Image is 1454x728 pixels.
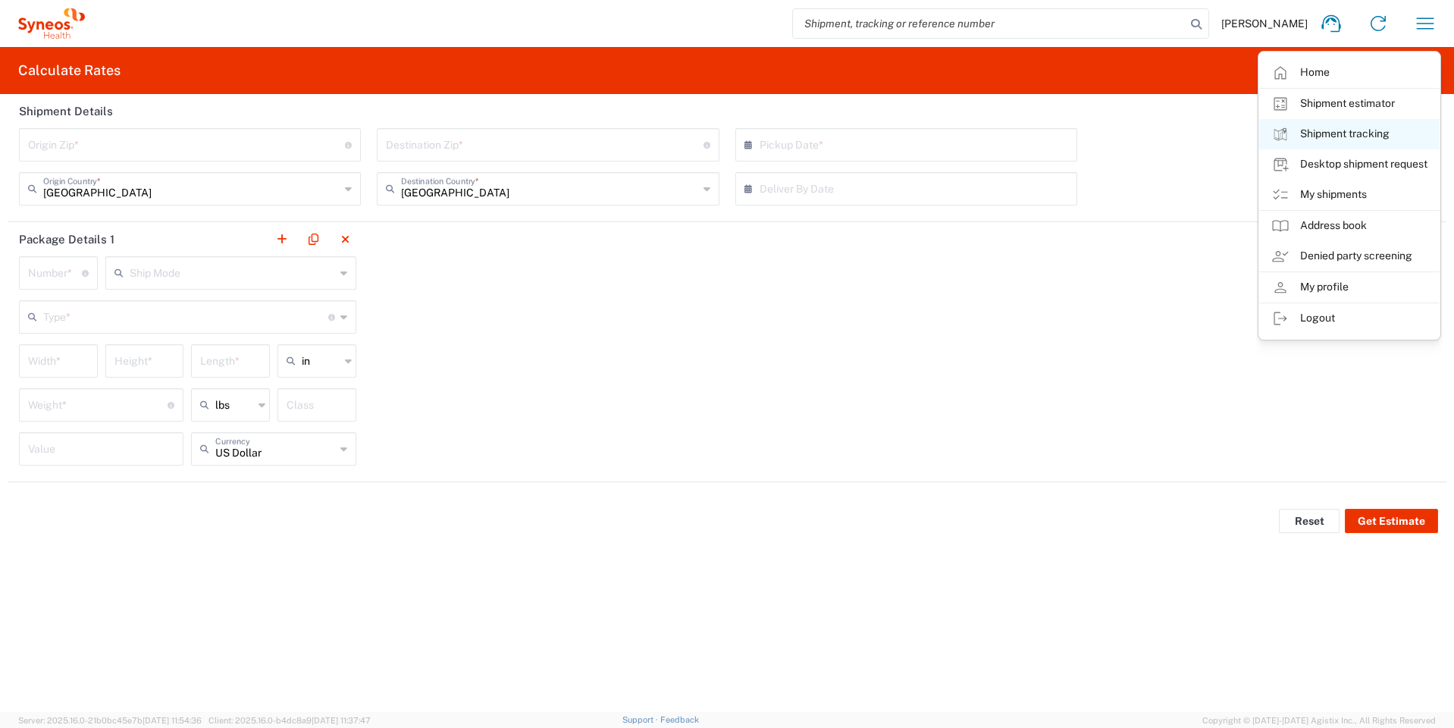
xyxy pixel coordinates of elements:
[1202,714,1436,727] span: Copyright © [DATE]-[DATE] Agistix Inc., All Rights Reserved
[793,9,1186,38] input: Shipment, tracking or reference number
[18,716,202,725] span: Server: 2025.16.0-21b0bc45e7b
[1259,241,1440,271] a: Denied party screening
[1221,17,1308,30] span: [PERSON_NAME]
[19,232,114,247] h2: Package Details 1
[1259,180,1440,210] a: My shipments
[19,104,113,119] h2: Shipment Details
[312,716,371,725] span: [DATE] 11:37:47
[143,716,202,725] span: [DATE] 11:54:36
[208,716,371,725] span: Client: 2025.16.0-b4dc8a9
[18,61,121,80] h2: Calculate Rates
[1259,119,1440,149] a: Shipment tracking
[1259,211,1440,241] a: Address book
[622,715,660,724] a: Support
[1259,303,1440,334] a: Logout
[1259,58,1440,88] a: Home
[660,715,699,724] a: Feedback
[1259,272,1440,303] a: My profile
[1259,149,1440,180] a: Desktop shipment request
[1259,89,1440,119] a: Shipment estimator
[1345,509,1438,533] button: Get Estimate
[1279,509,1340,533] button: Reset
